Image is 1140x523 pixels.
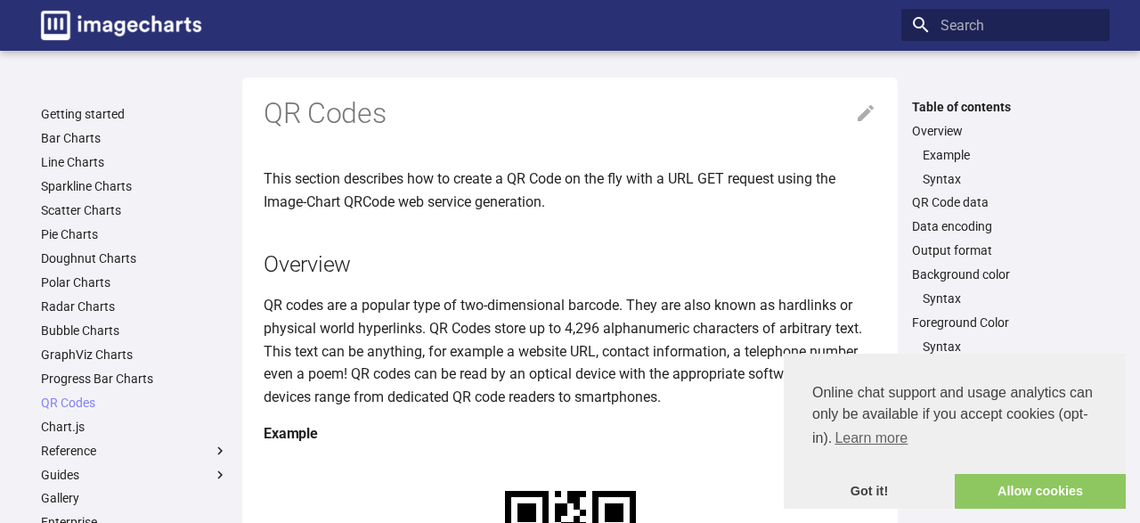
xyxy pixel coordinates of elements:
[41,347,228,363] a: GraphViz Charts
[955,474,1126,510] a: allow cookies
[912,218,1099,234] a: Data encoding
[923,339,1099,355] a: Syntax
[912,315,1099,331] a: Foreground Color
[41,443,228,459] label: Reference
[41,467,228,483] label: Guides
[41,490,228,506] a: Gallery
[34,4,208,47] a: Image-Charts documentation
[912,266,1099,282] a: Background color
[912,147,1099,187] nav: Overview
[912,339,1099,355] nav: Foreground Color
[832,425,910,452] a: learn more about cookies
[41,202,228,218] a: Scatter Charts
[912,194,1099,210] a: QR Code data
[41,226,228,242] a: Pie Charts
[901,99,1110,380] nav: Table of contents
[912,242,1099,258] a: Output format
[41,395,228,411] a: QR Codes
[784,474,955,510] a: dismiss cookie message
[41,130,228,146] a: Bar Charts
[901,9,1110,41] input: Search
[912,290,1099,306] nav: Background color
[264,422,876,445] h4: Example
[264,95,876,133] h1: QR Codes
[264,294,876,408] p: QR codes are a popular type of two-dimensional barcode. They are also known as hardlinks or physi...
[923,147,1099,163] a: Example
[912,123,1099,139] a: Overview
[901,99,1110,115] label: Table of contents
[41,298,228,315] a: Radar Charts
[264,168,876,213] p: This section describes how to create a QR Code on the fly with a URL GET request using the Image-...
[41,250,228,266] a: Doughnut Charts
[41,274,228,290] a: Polar Charts
[41,154,228,170] a: Line Charts
[41,11,201,40] img: logo
[41,419,228,435] a: Chart.js
[41,371,228,387] a: Progress Bar Charts
[41,178,228,194] a: Sparkline Charts
[812,382,1097,452] span: Online chat support and usage analytics can only be available if you accept cookies (opt-in).
[784,354,1126,509] div: cookieconsent
[923,290,1099,306] a: Syntax
[41,106,228,122] a: Getting started
[41,323,228,339] a: Bubble Charts
[264,249,876,280] h2: Overview
[923,171,1099,187] a: Syntax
